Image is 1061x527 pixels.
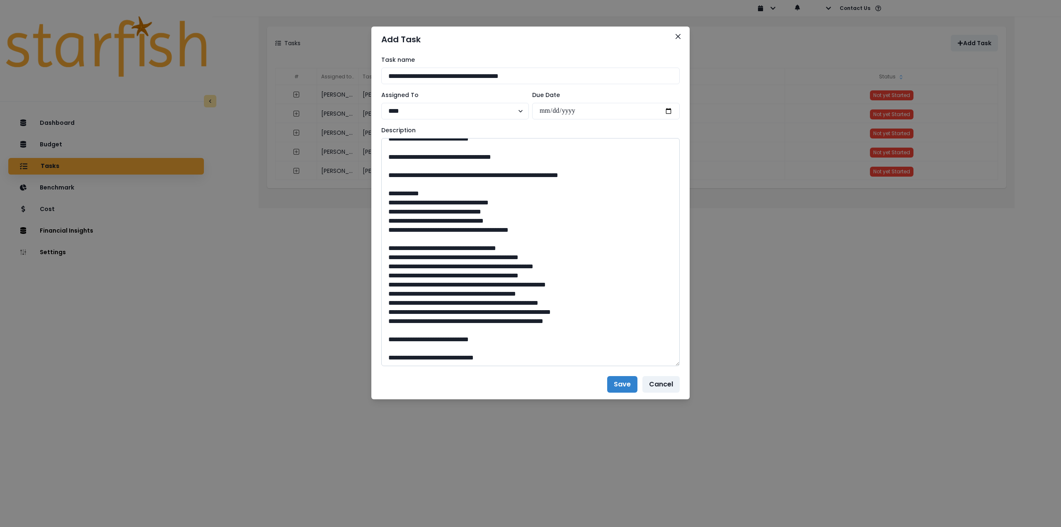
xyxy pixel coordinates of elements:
header: Add Task [371,27,690,52]
label: Description [381,126,675,135]
label: Task name [381,56,675,64]
label: Assigned To [381,91,524,100]
button: Cancel [642,376,680,393]
button: Save [607,376,637,393]
button: Close [671,30,685,43]
label: Due Date [532,91,675,100]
